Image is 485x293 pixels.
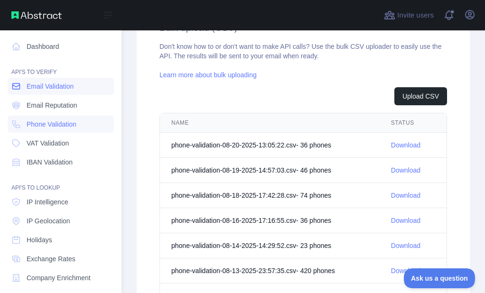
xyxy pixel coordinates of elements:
td: phone-validation-08-18-2025-17:42:28.csv - 74 phone s [160,183,380,208]
a: Company Enrichment [8,269,114,286]
th: STATUS [380,113,447,133]
a: Learn more about bulk uploading [159,71,257,79]
button: Invite users [382,8,436,23]
td: phone-validation-08-13-2025-23:57:35.csv - 420 phone s [160,258,380,284]
a: Dashboard [8,38,114,55]
a: Download [391,192,420,199]
td: phone-validation-08-14-2025-14:29:52.csv - 23 phone s [160,233,380,258]
a: IP Geolocation [8,212,114,229]
span: Company Enrichment [27,273,91,283]
th: NAME [160,113,380,133]
a: Phone Validation [8,116,114,133]
a: Download [391,267,420,275]
a: Email Validation [8,78,114,95]
span: Holidays [27,235,52,245]
a: IP Intelligence [8,193,114,211]
button: Upload CSV [394,87,447,105]
td: phone-validation-08-16-2025-17:16:55.csv - 36 phone s [160,208,380,233]
span: IBAN Validation [27,157,73,167]
a: VAT Validation [8,135,114,152]
span: Email Reputation [27,101,77,110]
a: Email Reputation [8,97,114,114]
span: Email Validation [27,82,74,91]
iframe: Toggle Customer Support [404,268,476,288]
td: phone-validation-08-19-2025-14:57:03.csv - 46 phone s [160,158,380,183]
a: Download [391,166,420,174]
a: Download [391,141,420,149]
a: Holidays [8,231,114,248]
span: IP Geolocation [27,216,70,226]
span: VAT Validation [27,138,69,148]
a: Exchange Rates [8,250,114,267]
td: phone-validation-08-20-2025-13:05:22.csv - 36 phone s [160,133,380,158]
span: IP Intelligence [27,197,68,207]
span: Exchange Rates [27,254,75,264]
span: Phone Validation [27,119,76,129]
a: Download [391,217,420,224]
a: IBAN Validation [8,154,114,171]
div: API'S TO VERIFY [8,57,114,76]
a: Download [391,242,420,249]
img: Abstract API [11,11,62,19]
div: API'S TO LOOKUP [8,173,114,192]
span: Invite users [397,10,434,21]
